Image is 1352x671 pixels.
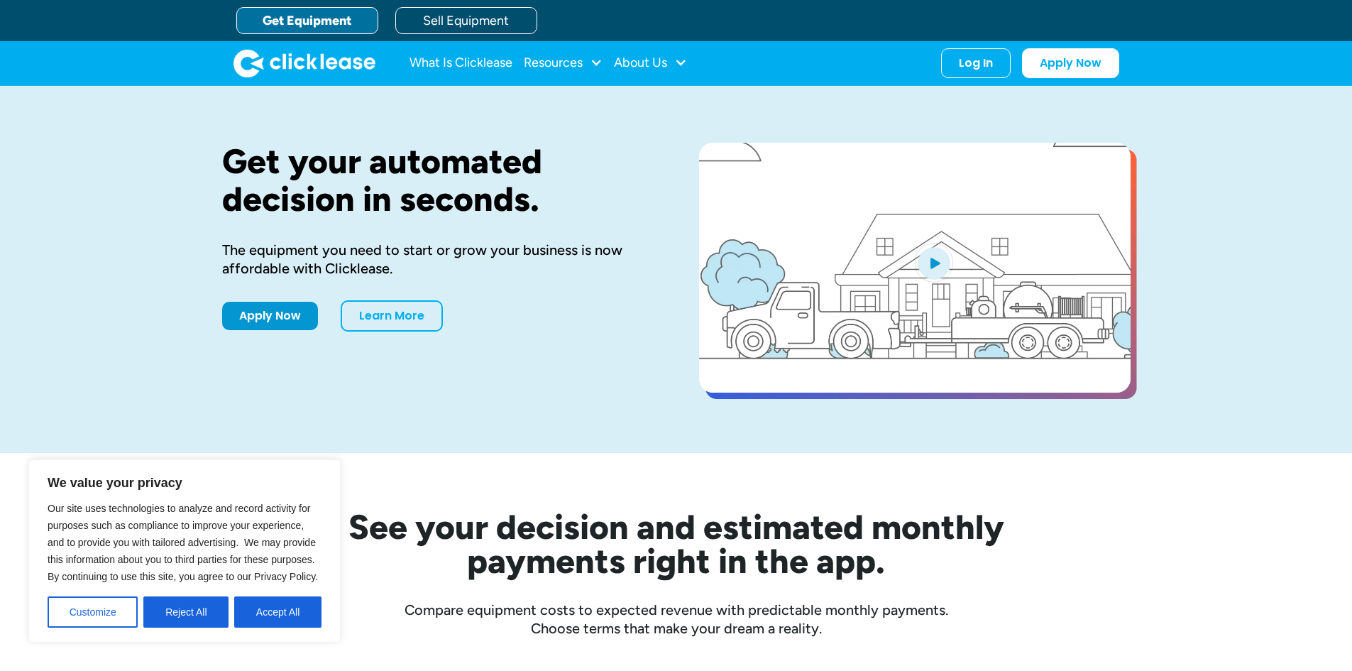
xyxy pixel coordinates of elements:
div: The equipment you need to start or grow your business is now affordable with Clicklease. [222,241,654,278]
div: Log In [959,56,993,70]
a: Get Equipment [236,7,378,34]
a: What Is Clicklease [410,49,512,77]
h1: Get your automated decision in seconds. [222,143,654,218]
button: Accept All [234,596,321,628]
h2: See your decision and estimated monthly payments right in the app. [279,510,1074,578]
a: Apply Now [222,302,318,330]
img: Blue play button logo on a light blue circular background [915,243,953,283]
div: We value your privacy [28,459,341,643]
a: open lightbox [699,143,1131,393]
img: Clicklease logo [233,49,375,77]
button: Customize [48,596,138,628]
button: Reject All [143,596,229,628]
a: Apply Now [1022,48,1119,78]
a: Learn More [341,300,443,332]
div: Compare equipment costs to expected revenue with predictable monthly payments. Choose terms that ... [222,601,1131,638]
span: Our site uses technologies to analyze and record activity for purposes such as compliance to impr... [48,503,318,582]
div: Resources [524,49,603,77]
a: Sell Equipment [395,7,537,34]
a: home [233,49,375,77]
div: About Us [614,49,687,77]
p: We value your privacy [48,474,321,491]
